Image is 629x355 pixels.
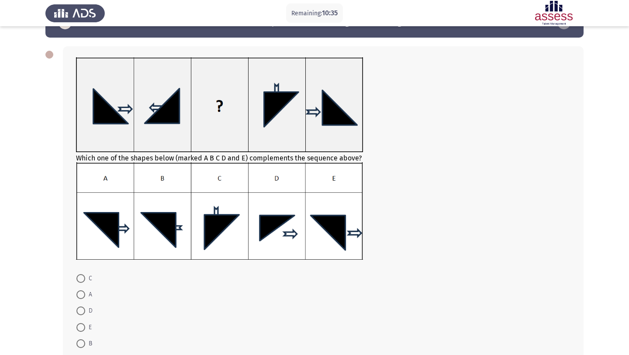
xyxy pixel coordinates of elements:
span: C [85,273,92,284]
img: UkFYYV8wOTNfQS5wbmcxNjkxMzMzMjczNTI2.png [76,57,363,152]
img: Assess Talent Management logo [45,1,105,25]
p: Remaining: [291,8,338,19]
span: A [85,289,92,300]
span: B [85,338,92,349]
img: Assessment logo of ASSESS Focus 4 Module Assessment (EN/AR) (Advanced - IB) [524,1,584,25]
span: E [85,322,92,333]
span: D [85,306,93,316]
div: Which one of the shapes below (marked A B C D and E) complements the sequence above? [76,57,570,261]
img: UkFYYV8wOTNfQi5wbmcxNjkxMzMzMjkxNDIx.png [76,162,363,260]
span: 10:35 [322,9,338,17]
